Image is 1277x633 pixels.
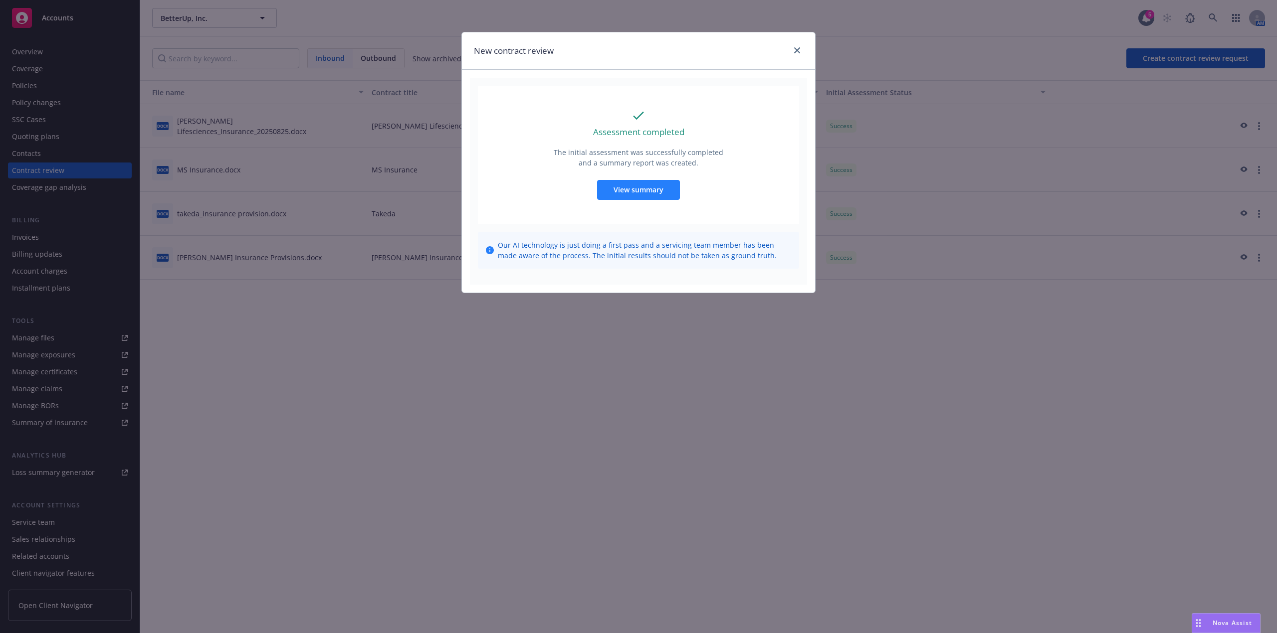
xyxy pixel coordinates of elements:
span: View summary [614,185,663,194]
button: Nova Assist [1192,613,1261,633]
h1: New contract review [474,44,554,57]
span: Nova Assist [1213,619,1252,627]
p: The initial assessment was successfully completed and a summary report was created. [553,147,724,168]
button: View summary [597,180,680,200]
p: Assessment completed [593,126,684,139]
span: Our AI technology is just doing a first pass and a servicing team member has been made aware of t... [498,240,791,261]
a: close [791,44,803,56]
div: Drag to move [1192,614,1205,633]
